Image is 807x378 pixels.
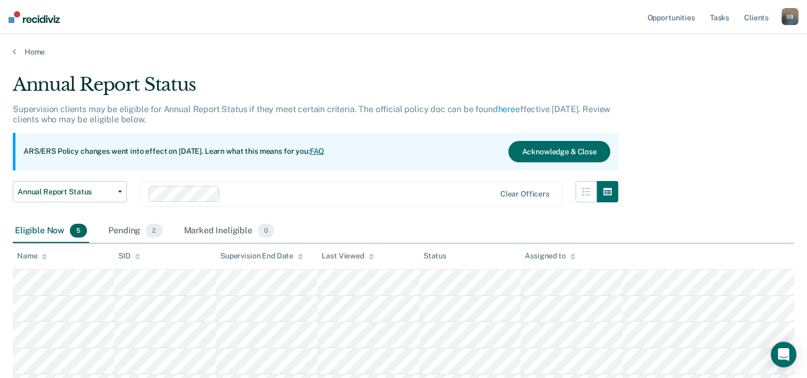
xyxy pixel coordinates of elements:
a: Home [13,47,794,57]
span: 2 [146,224,162,238]
span: 5 [70,224,87,238]
div: Open Intercom Messenger [771,342,796,367]
a: here [498,104,515,114]
div: Eligible Now5 [13,219,89,243]
img: Recidiviz [9,11,60,23]
div: SID [118,251,140,261]
button: Acknowledge & Close [508,141,610,162]
p: ARS/ERS Policy changes went into effect on [DATE]. Learn what this means for you: [23,146,324,157]
div: Last Viewed [322,251,373,261]
div: Marked Ineligible0 [182,219,277,243]
div: Assigned to [525,251,575,261]
div: Status [424,251,446,261]
div: S B [781,8,798,25]
button: Annual Report Status [13,181,127,202]
div: Name [17,251,47,261]
div: Clear officers [500,190,549,199]
p: Supervision clients may be eligible for Annual Report Status if they meet certain criteria. The o... [13,104,610,124]
div: Pending2 [106,219,164,243]
span: 0 [258,224,274,238]
a: FAQ [310,147,325,155]
button: SB [781,8,798,25]
span: Annual Report Status [18,187,114,196]
div: Supervision End Date [220,251,303,261]
div: Annual Report Status [13,74,618,104]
